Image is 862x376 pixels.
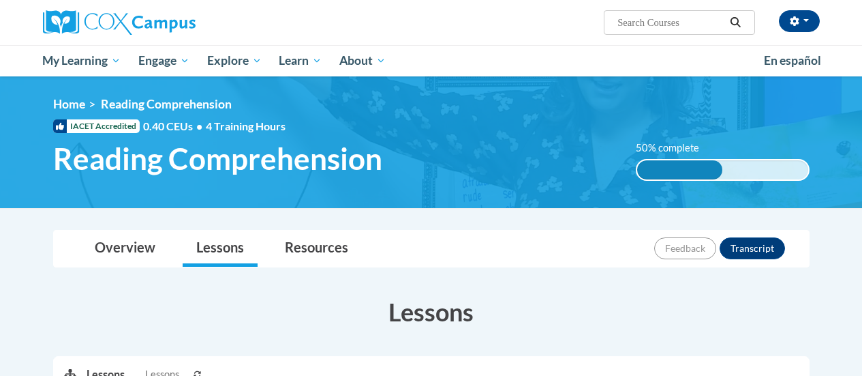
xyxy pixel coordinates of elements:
[43,10,196,35] img: Cox Campus
[138,53,189,69] span: Engage
[725,14,745,31] button: Search
[764,53,821,68] span: En español
[81,231,169,267] a: Overview
[270,45,330,76] a: Learn
[637,160,723,179] div: 50% complete
[43,10,288,35] a: Cox Campus
[339,53,386,69] span: About
[779,10,820,32] button: Account Settings
[33,45,830,76] div: Main menu
[34,45,130,76] a: My Learning
[330,45,395,76] a: About
[720,237,785,259] button: Transcript
[636,141,714,156] label: 50% complete
[53,97,85,111] a: Home
[53,295,810,329] h3: Lessons
[53,141,382,177] span: Reading Comprehension
[143,119,206,134] span: 0.40 CEUs
[42,53,121,69] span: My Learning
[279,53,322,69] span: Learn
[755,46,830,75] a: En español
[101,97,232,111] span: Reading Comprehension
[198,45,271,76] a: Explore
[206,119,286,132] span: 4 Training Hours
[196,119,202,132] span: •
[616,14,725,31] input: Search Courses
[654,237,716,259] button: Feedback
[271,231,362,267] a: Resources
[207,53,262,69] span: Explore
[129,45,198,76] a: Engage
[183,231,258,267] a: Lessons
[53,119,140,133] span: IACET Accredited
